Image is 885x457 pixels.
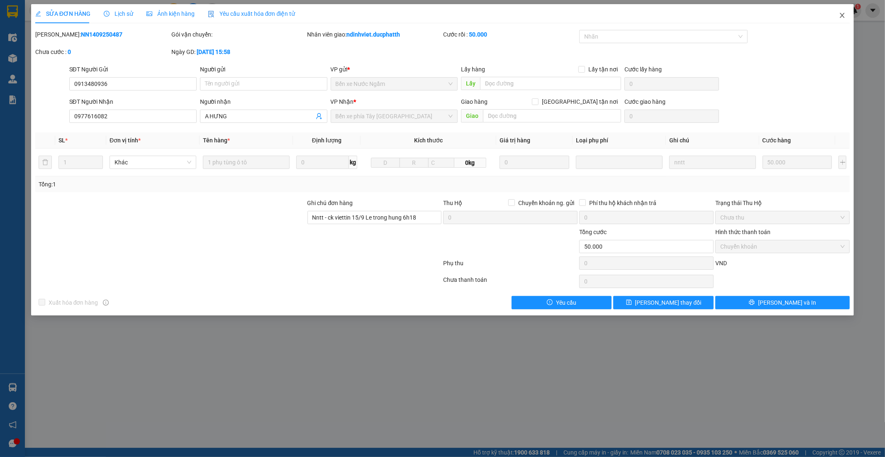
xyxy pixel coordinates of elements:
[35,30,170,39] div: [PERSON_NAME]:
[461,109,483,122] span: Giao
[443,30,578,39] div: Cước rồi :
[316,113,322,120] span: user-add
[35,47,170,56] div: Chưa cước :
[331,98,354,105] span: VP Nhận
[469,31,487,38] b: 50.000
[624,66,662,73] label: Cước lấy hàng
[146,11,152,17] span: picture
[347,31,400,38] b: ndinhviet.ducphatth
[69,65,197,74] div: SĐT Người Gửi
[586,198,660,208] span: Phí thu hộ khách nhận trả
[500,137,530,144] span: Giá trị hàng
[666,132,759,149] th: Ghi chú
[307,211,442,224] input: Ghi chú đơn hàng
[573,132,666,149] th: Loại phụ phí
[371,158,400,168] input: D
[171,30,306,39] div: Gói vận chuyển:
[461,77,480,90] span: Lấy
[579,229,607,235] span: Tổng cước
[763,156,832,169] input: 0
[110,137,141,144] span: Đơn vị tính
[208,11,215,17] img: icon
[715,260,727,266] span: VND
[635,298,702,307] span: [PERSON_NAME] thay đổi
[831,4,854,27] button: Close
[715,229,770,235] label: Hình thức thanh toán
[669,156,756,169] input: Ghi Chú
[200,97,327,106] div: Người nhận
[336,110,453,122] span: Bến xe phía Tây Thanh Hóa
[81,31,122,38] b: NN1409250487
[312,137,341,144] span: Định lượng
[720,211,845,224] span: Chưa thu
[715,198,850,208] div: Trạng thái Thu Hộ
[171,47,306,56] div: Ngày GD:
[839,156,846,169] button: plus
[69,97,197,106] div: SĐT Người Nhận
[556,298,576,307] span: Yêu cầu
[307,200,353,206] label: Ghi chú đơn hàng
[515,198,578,208] span: Chuyển khoản ng. gửi
[480,77,621,90] input: Dọc đường
[454,158,486,168] span: 0kg
[35,11,41,17] span: edit
[307,30,442,39] div: Nhân viên giao:
[146,10,195,17] span: Ảnh kiện hàng
[68,49,71,55] b: 0
[461,98,488,105] span: Giao hàng
[115,156,191,169] span: Khác
[624,110,719,123] input: Cước giao hàng
[414,137,443,144] span: Kích thước
[758,298,816,307] span: [PERSON_NAME] và In
[104,11,110,17] span: clock-circle
[763,137,791,144] span: Cước hàng
[443,275,579,290] div: Chưa thanh toán
[720,240,845,253] span: Chuyển khoản
[715,296,850,309] button: printer[PERSON_NAME] và In
[39,156,52,169] button: delete
[461,66,485,73] span: Lấy hàng
[539,97,621,106] span: [GEOGRAPHIC_DATA] tận nơi
[749,299,755,306] span: printer
[208,10,295,17] span: Yêu cầu xuất hóa đơn điện tử
[200,65,327,74] div: Người gửi
[624,98,666,105] label: Cước giao hàng
[349,156,357,169] span: kg
[443,200,462,206] span: Thu Hộ
[59,137,65,144] span: SL
[483,109,621,122] input: Dọc đường
[626,299,632,306] span: save
[336,78,453,90] span: Bến xe Nước Ngầm
[203,156,290,169] input: VD: Bàn, Ghế
[35,10,90,17] span: SỬA ĐƠN HÀNG
[45,298,102,307] span: Xuất hóa đơn hàng
[624,77,719,90] input: Cước lấy hàng
[500,156,569,169] input: 0
[839,12,846,19] span: close
[512,296,612,309] button: exclamation-circleYêu cầu
[39,180,341,189] div: Tổng: 1
[585,65,621,74] span: Lấy tận nơi
[443,259,579,273] div: Phụ thu
[428,158,454,168] input: C
[103,300,109,305] span: info-circle
[203,137,230,144] span: Tên hàng
[400,158,429,168] input: R
[104,10,133,17] span: Lịch sử
[547,299,553,306] span: exclamation-circle
[613,296,714,309] button: save[PERSON_NAME] thay đổi
[197,49,230,55] b: [DATE] 15:58
[331,65,458,74] div: VP gửi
